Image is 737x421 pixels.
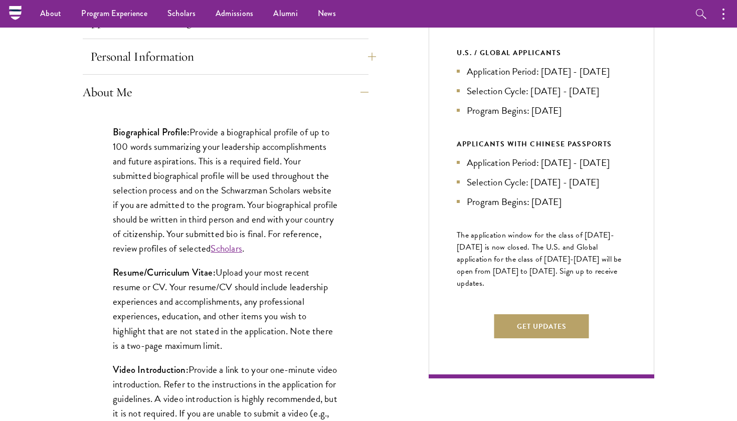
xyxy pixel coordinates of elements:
[113,266,216,279] strong: Resume/Curriculum Vitae:
[457,138,626,150] div: APPLICANTS WITH CHINESE PASSPORTS
[457,47,626,59] div: U.S. / GLOBAL APPLICANTS
[457,155,626,170] li: Application Period: [DATE] - [DATE]
[457,175,626,189] li: Selection Cycle: [DATE] - [DATE]
[113,363,189,376] strong: Video Introduction:
[211,241,242,256] a: Scholars
[113,125,338,256] p: Provide a biographical profile of up to 100 words summarizing your leadership accomplishments and...
[83,80,368,104] button: About Me
[90,45,376,69] button: Personal Information
[494,314,589,338] button: Get Updates
[457,84,626,98] li: Selection Cycle: [DATE] - [DATE]
[457,103,626,118] li: Program Begins: [DATE]
[457,64,626,79] li: Application Period: [DATE] - [DATE]
[113,265,338,352] p: Upload your most recent resume or CV. Your resume/CV should include leadership experiences and ac...
[457,194,626,209] li: Program Begins: [DATE]
[457,229,622,289] span: The application window for the class of [DATE]-[DATE] is now closed. The U.S. and Global applicat...
[113,125,190,139] strong: Biographical Profile:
